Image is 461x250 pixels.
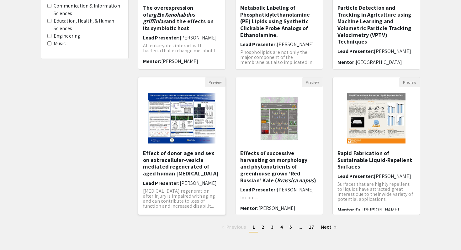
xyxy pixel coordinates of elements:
[54,2,122,17] label: Communication & Information Sciences
[143,11,195,25] em: Xenohabdus griffiniae
[271,224,273,230] span: 3
[337,182,415,202] p: Surfaces that are highly repellent to liquids have attracted great interest due to their wide var...
[337,59,356,65] span: Mentor:
[148,11,160,18] em: argE
[142,87,221,150] img: <p>Effect of donor age and sex on extracellular-vesicle mediated regenerated of aged human skelet...
[341,87,412,150] img: <p>Rapid Fabrication of Sustainable Liquid-Repellent Surfaces</p>
[318,222,339,232] a: Next page
[332,77,420,215] div: Open Presentation <p>Rapid Fabrication of Sustainable Liquid-Repellent Surfaces</p>
[337,48,415,54] h6: Lead Presenter:
[277,41,314,48] span: [PERSON_NAME]
[205,77,225,87] button: Preview
[258,205,295,211] span: [PERSON_NAME]
[143,189,221,209] p: [MEDICAL_DATA] regeneration after injury is impaired with aging and can contribute to loss of fun...
[5,222,27,245] iframe: Chat
[299,224,302,230] span: ...
[138,222,420,232] ul: Pagination
[54,32,80,40] label: Engineering
[143,180,221,186] h6: Lead Presenter:
[240,50,318,75] p: Phospholipids are not only the major component of the membrane but also implicated in detecting h...
[54,17,122,32] label: Education, Health, & Human Sciences
[289,224,292,230] span: 5
[143,150,221,177] h5: Effect of donor age and sex on extracellular-vesicle mediated regenerated of aged human [MEDICAL_...
[240,195,318,200] p: In cont...
[337,206,356,213] span: Mentor:
[240,187,318,193] h6: Lead Presenter:
[356,206,400,213] span: Dr. [PERSON_NAME]
[240,150,318,184] h5: Effects of successive harvesting on morphology and phytonutrients of greenhouse grown ‘Red Russia...
[235,77,323,215] div: Open Presentation <p class="ql-align-center"><strong style="color: black;">Effects of successive ...
[54,40,66,47] label: Music
[337,173,415,179] h6: Lead Presenter:
[240,205,258,211] span: Mentor:
[253,87,305,150] img: <p class="ql-align-center"><strong style="color: black;">Effects of successive harvesting on morp...
[180,180,217,186] span: [PERSON_NAME]
[180,34,217,41] span: [PERSON_NAME]
[309,224,314,230] span: 17
[280,224,283,230] span: 4
[399,77,420,87] button: Preview
[262,224,264,230] span: 2
[337,59,413,77] span: [GEOGRAPHIC_DATA][US_STATE], [GEOGRAPHIC_DATA]: [PERSON_NAME]
[143,42,219,54] span: All eukaryotes interact with bacteria that exchange metabolit...
[143,35,221,41] h6: Lead Presenter:
[143,58,161,65] span: Mentor:
[302,77,323,87] button: Preview
[161,58,198,65] span: [PERSON_NAME]
[240,4,318,38] h5: Metabolic Labeling of Phosphatidylethanolamine (PE) Lipids using Synthetic Clickable Probe Analog...
[143,4,221,31] h5: The overexpression of in and the effects on its symbiotic host
[138,77,226,215] div: Open Presentation <p>Effect of donor age and sex on extracellular-vesicle mediated regenerated of...
[374,48,411,55] span: [PERSON_NAME]
[277,177,314,184] em: Brassica napus
[226,224,246,230] span: Previous
[337,4,415,45] h5: Particle Detection and Tracking in Agriculture using Machine Learning and Volumetric Particle Tra...
[240,41,318,47] h6: Lead Presenter:
[252,224,255,230] span: 1
[337,150,415,170] h5: Rapid Fabrication of Sustainable Liquid-Repellent Surfaces
[374,173,411,180] span: [PERSON_NAME]
[277,186,314,193] span: [PERSON_NAME]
